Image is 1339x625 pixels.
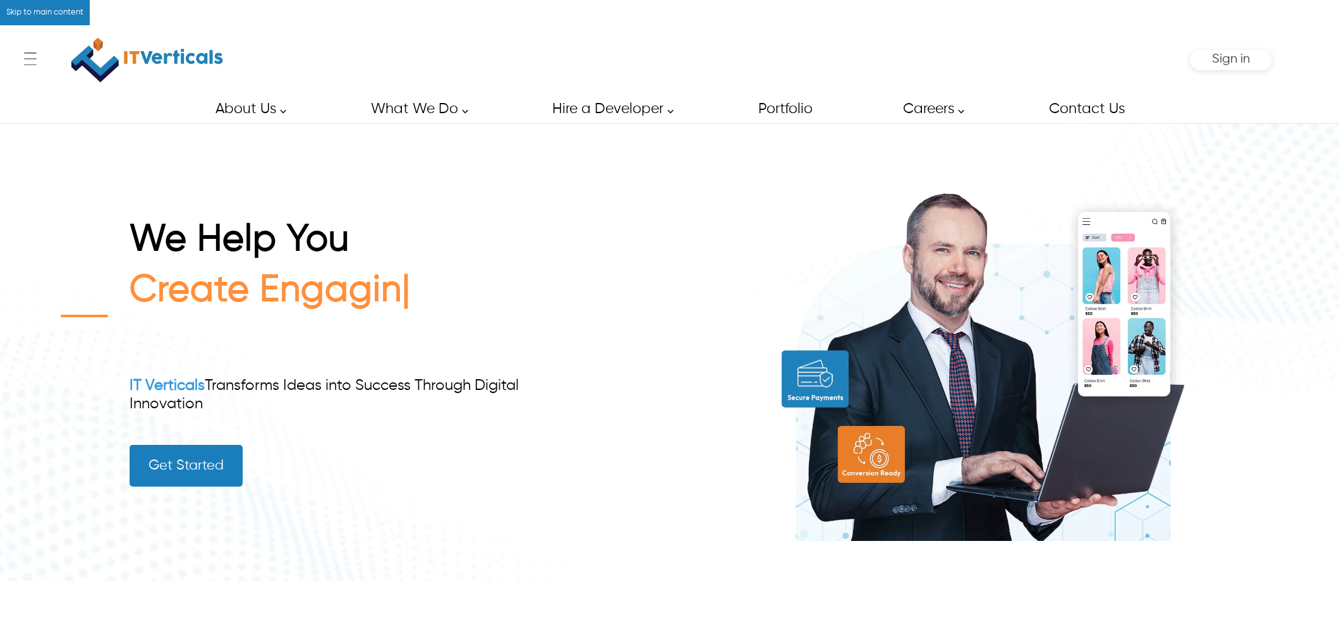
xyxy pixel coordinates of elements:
a: Careers [888,95,971,123]
a: What We Do [356,95,475,123]
a: IT Verticals [130,378,205,393]
a: Hire a Developer [538,95,681,123]
span: Create Engagin [130,272,402,309]
span: Sign in [1212,52,1250,66]
img: IT Verticals Inc [71,32,223,88]
a: IT Verticals Inc [67,32,227,88]
a: About Us [201,95,293,123]
a: Get Started [130,445,243,487]
a: Contact Us [1034,95,1138,123]
a: Sign in [1212,56,1250,64]
h1: We Help You [130,218,561,269]
img: build [757,164,1209,541]
div: Transforms Ideas into Success Through Digital Innovation [130,377,561,413]
a: Portfolio [744,95,826,123]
